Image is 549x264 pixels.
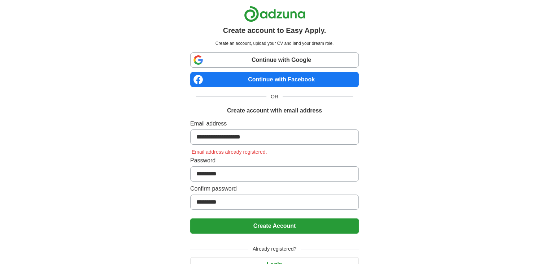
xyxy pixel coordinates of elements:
[190,156,359,165] label: Password
[190,218,359,234] button: Create Account
[248,245,301,253] span: Already registered?
[190,149,269,155] span: Email address already registered.
[223,25,326,36] h1: Create account to Easy Apply.
[190,72,359,87] a: Continue with Facebook
[266,93,283,101] span: OR
[227,106,322,115] h1: Create account with email address
[192,40,357,47] p: Create an account, upload your CV and land your dream role.
[190,184,359,193] label: Confirm password
[190,52,359,68] a: Continue with Google
[190,119,359,128] label: Email address
[244,6,305,22] img: Adzuna logo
